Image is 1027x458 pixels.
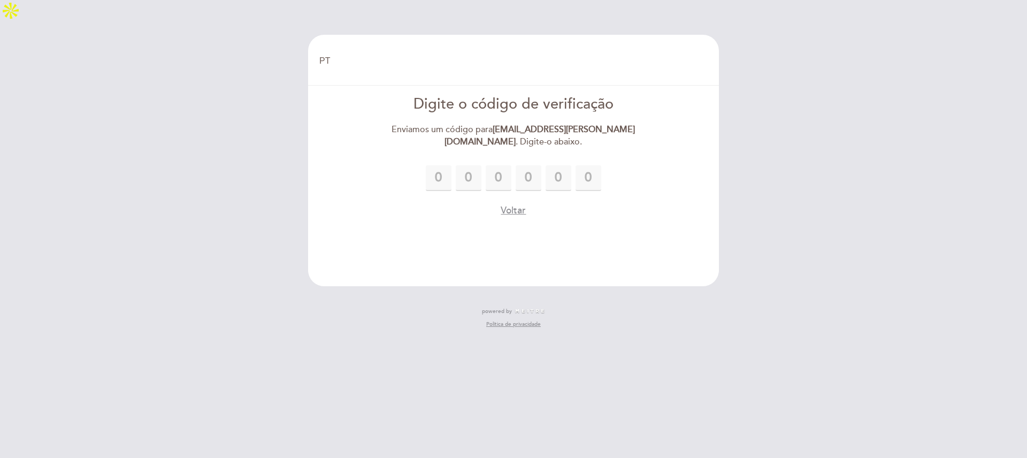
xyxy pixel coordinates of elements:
strong: [EMAIL_ADDRESS][PERSON_NAME][DOMAIN_NAME] [444,124,635,147]
img: MEITRE [515,309,545,314]
input: 0 [426,165,451,191]
a: Política de privacidade [486,320,541,328]
button: Voltar [501,204,526,217]
input: 0 [516,165,541,191]
input: 0 [456,165,481,191]
div: Digite o código de verificação [391,94,637,115]
input: 0 [486,165,511,191]
input: 0 [546,165,571,191]
input: 0 [576,165,601,191]
span: powered by [482,308,512,315]
div: Enviamos um código para . Digite-o abaixo. [391,124,637,148]
a: powered by [482,308,545,315]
